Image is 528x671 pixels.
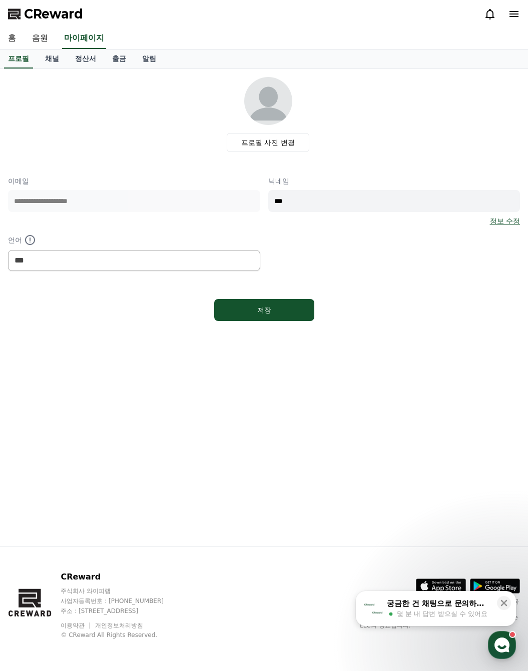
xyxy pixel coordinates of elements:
[24,6,83,22] span: CReward
[8,6,83,22] a: CReward
[490,216,520,226] a: 정보 수정
[95,622,143,629] a: 개인정보처리방침
[8,176,260,186] p: 이메일
[61,622,92,629] a: 이용약관
[61,587,183,595] p: 주식회사 와이피랩
[24,28,56,49] a: 음원
[268,176,520,186] p: 닉네임
[104,49,134,68] a: 출금
[37,49,67,68] a: 채널
[62,28,106,49] a: 마이페이지
[8,234,260,246] p: 언어
[4,49,33,68] a: 프로필
[61,597,183,605] p: 사업자등록번호 : [PHONE_NUMBER]
[61,631,183,639] p: © CReward All Rights Reserved.
[244,77,292,125] img: profile_image
[61,571,183,583] p: CReward
[227,133,309,152] label: 프로필 사진 변경
[214,299,314,321] button: 저장
[134,49,164,68] a: 알림
[61,607,183,615] p: 주소 : [STREET_ADDRESS]
[234,305,294,315] div: 저장
[67,49,104,68] a: 정산서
